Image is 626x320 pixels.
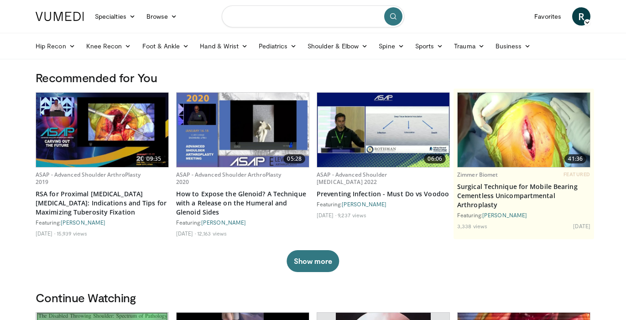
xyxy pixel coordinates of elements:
a: Sports [410,37,449,55]
a: Specialties [89,7,141,26]
a: ASAP - Advanced Shoulder [MEDICAL_DATA] 2022 [317,171,387,186]
div: Featuring: [317,200,450,208]
a: Preventing Infection - Must Do vs Voodoo [317,189,450,199]
a: Hand & Wrist [194,37,253,55]
a: ASAP - Advanced Shoulder ArthroPlasty 2020 [176,171,281,186]
div: Featuring: [176,219,309,226]
a: Browse [141,7,183,26]
a: [PERSON_NAME] [342,201,386,207]
a: Pediatrics [253,37,302,55]
li: 9,237 views [338,211,366,219]
a: [PERSON_NAME] [482,212,527,218]
img: aae374fe-e30c-4d93-85d1-1c39c8cb175f.620x360_q85_upscale.jpg [317,93,449,167]
a: 09:35 [36,93,168,167]
input: Search topics, interventions [222,5,404,27]
div: Featuring: [36,219,169,226]
li: [DATE] [573,222,590,230]
a: RSA for Proximal [MEDICAL_DATA] [MEDICAL_DATA]: Indications and Tips for Maximizing Tuberosity Fi... [36,189,169,217]
a: ASAP - Advanced Shoulder ArthroPlasty 2019 [36,171,141,186]
span: 05:28 [283,154,305,163]
h3: Recommended for You [36,70,590,85]
span: 09:35 [143,154,165,163]
img: VuMedi Logo [36,12,84,21]
a: Hip Recon [30,37,81,55]
a: Trauma [449,37,490,55]
a: Favorites [529,7,567,26]
li: [DATE] [317,211,336,219]
li: 15,939 views [57,230,87,237]
img: 827ba7c0-d001-4ae6-9e1c-6d4d4016a445.620x360_q85_upscale.jpg [458,93,590,167]
a: 05:28 [177,93,309,167]
a: 06:06 [317,93,449,167]
a: [PERSON_NAME] [201,219,246,226]
a: Foot & Ankle [137,37,195,55]
a: Zimmer Biomet [457,171,498,178]
img: 53f6b3b0-db1e-40d0-a70b-6c1023c58e52.620x360_q85_upscale.jpg [36,93,168,167]
li: [DATE] [36,230,55,237]
span: FEATURED [563,171,590,178]
div: Featuring: [457,211,590,219]
span: 41:36 [564,154,586,163]
a: Business [490,37,537,55]
li: 12,163 views [197,230,227,237]
a: 41:36 [458,93,590,167]
li: [DATE] [176,230,196,237]
a: Knee Recon [81,37,137,55]
span: 06:06 [424,154,446,163]
li: 3,338 views [457,222,487,230]
a: Surgical Technique for Mobile Bearing Cementless Unicompartmental Arthroplasty [457,182,590,210]
a: [PERSON_NAME] [61,219,105,226]
h3: Continue Watching [36,290,590,305]
a: R [572,7,590,26]
a: How to Expose the Glenoid? A Technique with a Release on the Humeral and Glenoid Sides [176,189,309,217]
a: Spine [373,37,409,55]
a: Shoulder & Elbow [302,37,373,55]
img: 56a87972-5145-49b8-a6bd-8880e961a6a7.620x360_q85_upscale.jpg [177,93,309,167]
button: Show more [287,250,339,272]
